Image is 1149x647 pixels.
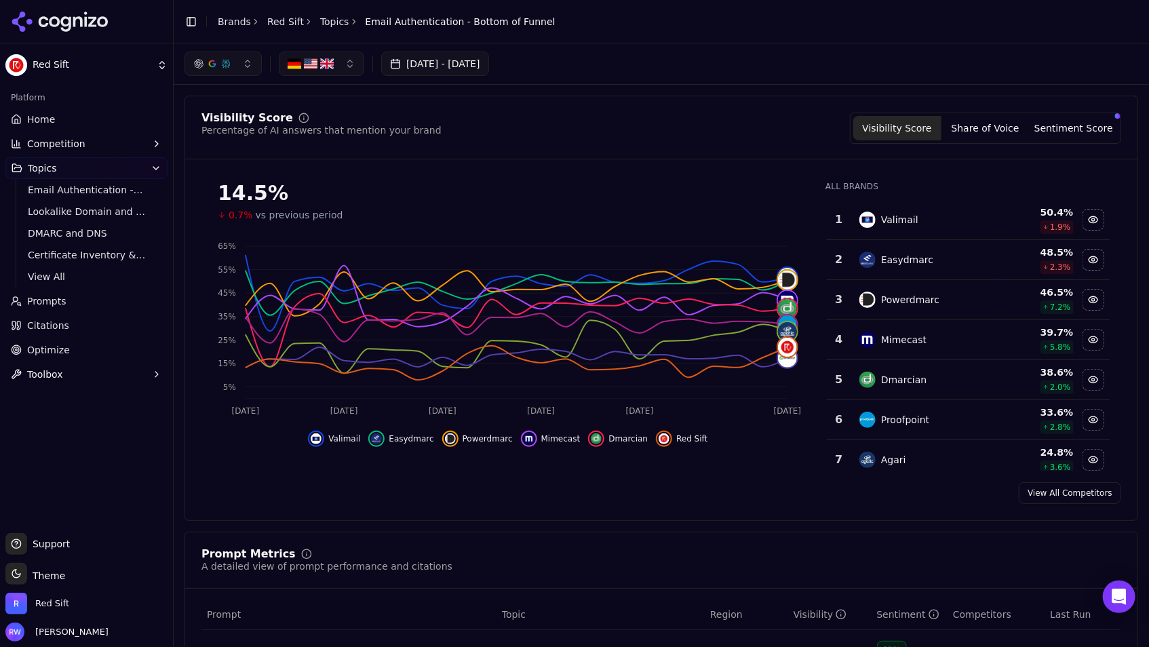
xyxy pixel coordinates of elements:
span: [PERSON_NAME] [30,626,109,638]
img: powerdmarc [445,433,456,444]
button: Sentiment Score [1030,116,1118,140]
img: easydmarc [371,433,382,444]
a: View All Competitors [1019,482,1121,504]
nav: breadcrumb [218,15,556,28]
div: 1 [832,212,846,228]
img: DE [288,57,301,71]
button: Hide dmarcian data [1083,369,1104,391]
a: Lookalike Domain and Brand Protection [22,202,151,221]
img: dmarcian [778,299,797,318]
img: agari [859,452,876,468]
span: Toolbox [27,368,63,381]
img: mimecast [524,433,534,444]
div: Easydmarc [881,253,933,267]
span: 0.7% [229,208,253,222]
a: Home [5,109,168,130]
tspan: [DATE] [528,406,555,416]
div: Sentiment [877,608,939,621]
img: dmarcian [591,433,602,444]
tspan: 65% [218,241,236,251]
img: mimecast [859,332,876,348]
img: Rebecca Warren [5,623,24,642]
span: 5.8 % [1050,342,1071,353]
button: Topics [5,157,168,179]
img: Red Sift [5,54,27,76]
button: Hide valimail data [308,431,360,447]
tspan: [DATE] [429,406,456,416]
div: 33.6 % [1000,406,1073,419]
tr: 1valimailValimail50.4%1.9%Hide valimail data [827,200,1110,240]
tr: 3powerdmarcPowerdmarc46.5%7.2%Hide powerdmarc data [827,280,1110,320]
div: 24.8 % [1000,446,1073,459]
tspan: 45% [218,289,236,298]
div: 6 [832,412,846,428]
span: Optimize [27,343,70,357]
img: red sift [778,338,797,357]
span: 2.8 % [1050,422,1071,433]
a: Optimize [5,339,168,361]
th: Region [705,600,788,630]
div: 50.4 % [1000,205,1073,219]
div: 39.7 % [1000,326,1073,339]
div: Visibility [794,608,847,621]
span: Home [27,113,55,126]
span: Support [27,537,70,551]
img: powerdmarc [859,292,876,308]
span: Email Authentication - Top of Funnel [28,183,146,197]
div: 3 [832,292,846,308]
button: Hide dmarcian data [588,431,648,447]
a: Prompts [5,290,168,312]
a: Brands [218,16,251,27]
span: Competitors [953,608,1011,621]
button: Hide powerdmarc data [1083,289,1104,311]
button: Hide powerdmarc data [442,431,513,447]
a: View All [22,267,151,286]
img: easydmarc [859,252,876,268]
span: Topics [28,161,57,175]
span: vs previous period [256,208,343,222]
span: Mimecast [541,433,581,444]
div: Powerdmarc [881,293,939,307]
button: Hide easydmarc data [368,431,433,447]
div: A detailed view of prompt performance and citations [201,560,452,573]
img: valimail [311,433,322,444]
span: Red Sift [676,433,707,444]
th: brandMentionRate [788,600,872,630]
a: Citations [5,315,168,336]
img: GB [320,57,334,71]
span: Certificate Inventory & Monitoring [28,248,146,262]
button: Hide easydmarc data [1083,249,1104,271]
tr: 5dmarcianDmarcian38.6%2.0%Hide dmarcian data [827,360,1110,400]
span: Lookalike Domain and Brand Protection [28,205,146,218]
div: Mimecast [881,333,927,347]
button: Hide agari data [1083,449,1104,471]
button: Competition [5,133,168,155]
span: Topic [502,608,526,621]
div: 5 [832,372,846,388]
span: Competition [27,137,85,151]
img: mimecast [778,291,797,310]
img: valimail [859,212,876,228]
span: Last Run [1050,608,1091,621]
div: Proofpoint [881,413,929,427]
button: [DATE] - [DATE] [381,52,489,76]
div: Valimail [881,213,918,227]
tr: 2easydmarcEasydmarc48.5%2.3%Hide easydmarc data [827,240,1110,280]
img: Red Sift [5,593,27,614]
div: 2 [832,252,846,268]
img: dmarcian [859,372,876,388]
button: Hide valimail data [1083,209,1104,231]
div: Open Intercom Messenger [1103,581,1135,613]
div: All Brands [825,181,1110,192]
span: Theme [27,570,65,581]
button: Hide mimecast data [521,431,581,447]
div: Dmarcian [881,373,927,387]
a: Certificate Inventory & Monitoring [22,246,151,264]
img: proofpoint [778,315,797,334]
span: Red Sift [33,59,151,71]
button: Hide proofpoint data [1083,409,1104,431]
tspan: [DATE] [774,406,801,416]
div: Agari [881,453,906,467]
tspan: 25% [218,336,236,345]
img: valimail [778,268,797,287]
